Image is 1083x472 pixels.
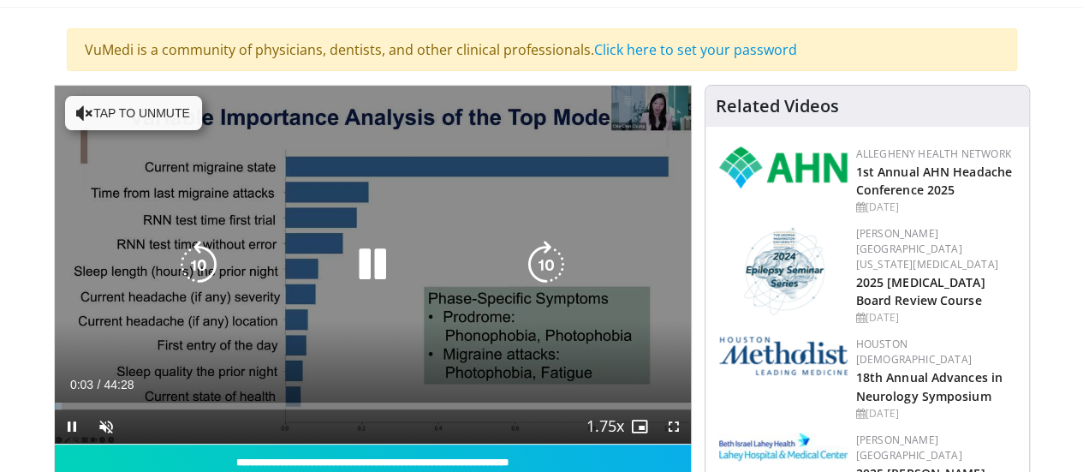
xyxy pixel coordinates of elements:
img: 628ffacf-ddeb-4409-8647-b4d1102df243.png.150x105_q85_autocrop_double_scale_upscale_version-0.2.png [719,146,848,188]
img: 76bc84c6-69a7-4c34-b56c-bd0b7f71564d.png.150x105_q85_autocrop_double_scale_upscale_version-0.2.png [736,226,830,316]
button: Tap to unmute [65,96,202,130]
button: Enable picture-in-picture mode [622,409,657,444]
div: [DATE] [856,200,1015,215]
a: 1st Annual AHN Headache Conference 2025 [856,164,1012,198]
span: / [98,378,101,391]
a: [PERSON_NAME][GEOGRAPHIC_DATA] [856,433,962,463]
img: 5e4488cc-e109-4a4e-9fd9-73bb9237ee91.png.150x105_q85_autocrop_double_scale_upscale_version-0.2.png [719,337,848,375]
a: Allegheny Health Network [856,146,1011,161]
button: Playback Rate [588,409,622,444]
a: 18th Annual Advances in Neurology Symposium [856,369,1003,403]
button: Unmute [89,409,123,444]
div: [DATE] [856,310,1015,326]
button: Pause [55,409,89,444]
a: 2025 [MEDICAL_DATA] Board Review Course [856,274,985,308]
a: [PERSON_NAME][GEOGRAPHIC_DATA][US_STATE][MEDICAL_DATA] [856,226,998,272]
div: VuMedi is a community of physicians, dentists, and other clinical professionals. [67,28,1017,71]
span: 0:03 [70,378,93,391]
div: [DATE] [856,406,1015,421]
a: Click here to set your password [594,40,797,59]
span: 44:28 [104,378,134,391]
video-js: Video Player [55,86,691,445]
img: e7977282-282c-4444-820d-7cc2733560fd.jpg.150x105_q85_autocrop_double_scale_upscale_version-0.2.jpg [719,433,848,461]
h4: Related Videos [716,96,839,117]
button: Fullscreen [657,409,691,444]
a: Houston [DEMOGRAPHIC_DATA] [856,337,972,367]
div: Progress Bar [55,403,691,409]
